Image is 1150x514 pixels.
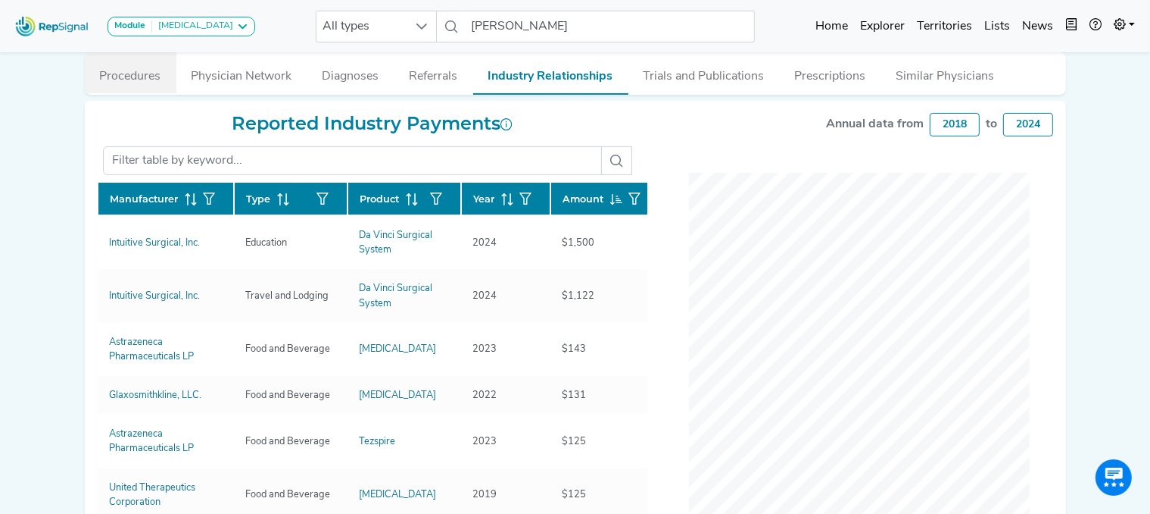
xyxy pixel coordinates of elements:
h2: Reported Industry Payments [97,113,647,135]
span: All types [316,11,407,42]
div: Annual data from [826,115,924,133]
a: Lists [978,11,1016,42]
div: 2019 [464,487,506,502]
a: Tezspire [360,434,449,449]
div: 2024 [1003,113,1053,136]
button: Procedures [85,52,176,93]
button: Trials and Publications [628,52,780,93]
a: News [1016,11,1059,42]
button: Referrals [394,52,473,93]
button: Diagnoses [307,52,394,93]
a: Intuitive Surgical, Inc. [110,289,222,303]
div: 2024 [464,289,506,303]
a: Home [809,11,854,42]
input: Search a physician or facility [466,11,755,42]
a: Astrazeneca Pharmaceuticals LP [110,427,222,456]
div: Intuitive Surgical, Inc. [110,289,201,303]
span: Product [360,192,400,206]
span: Amount [563,192,604,206]
button: Intel Book [1059,11,1083,42]
div: [MEDICAL_DATA] [360,342,437,356]
a: [MEDICAL_DATA] [360,388,449,403]
span: Type [247,192,271,206]
a: Territories [911,11,978,42]
a: Glaxosmithkline, LLC. [110,388,222,403]
div: 2023 [464,342,506,356]
div: Food and Beverage [237,434,340,449]
div: 2023 [464,434,506,449]
div: Education [237,236,297,250]
div: [MEDICAL_DATA] [152,20,233,33]
div: $1,500 [553,236,604,250]
div: Food and Beverage [237,487,340,502]
input: Filter table by keyword... [103,146,602,175]
span: Year [474,192,495,206]
div: $1,122 [553,289,604,303]
button: Similar Physicians [881,52,1010,93]
div: [MEDICAL_DATA] [360,487,437,502]
div: $131 [553,388,596,403]
div: Intuitive Surgical, Inc. [110,236,201,250]
div: Food and Beverage [237,342,340,356]
a: Da Vinci Surgical System [360,228,449,257]
div: Food and Beverage [237,388,340,403]
a: Astrazeneca Pharmaceuticals LP [110,335,222,364]
span: Manufacturer [111,192,179,206]
a: Explorer [854,11,911,42]
div: $143 [553,342,596,356]
div: 2024 [464,236,506,250]
a: Intuitive Surgical, Inc. [110,236,222,250]
a: United Therapeutics Corporation [110,481,222,509]
div: [MEDICAL_DATA] [360,388,437,403]
strong: Module [114,21,145,30]
button: Module[MEDICAL_DATA] [108,17,255,36]
a: Da Vinci Surgical System [360,281,449,310]
button: Prescriptions [780,52,881,93]
a: [MEDICAL_DATA] [360,487,449,502]
button: Industry Relationships [473,52,628,95]
div: Travel and Lodging [237,289,338,303]
div: 2018 [930,113,980,136]
div: Glaxosmithkline, LLC. [110,388,202,403]
button: Physician Network [176,52,307,93]
div: $125 [553,487,596,502]
div: to [986,115,997,133]
a: [MEDICAL_DATA] [360,342,449,356]
div: 2022 [464,388,506,403]
div: $125 [553,434,596,449]
div: Tezspire [360,434,396,449]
